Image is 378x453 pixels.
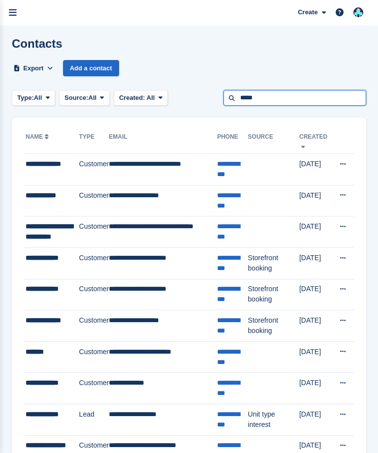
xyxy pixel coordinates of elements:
[17,93,34,103] span: Type:
[79,185,109,216] td: Customer
[79,216,109,248] td: Customer
[12,37,63,50] h1: Contacts
[79,373,109,404] td: Customer
[34,93,42,103] span: All
[114,90,168,106] button: Created: All
[248,404,299,435] td: Unit type interest
[299,154,334,185] td: [DATE]
[147,94,155,101] span: All
[299,279,334,310] td: [DATE]
[63,60,119,76] a: Add a contact
[79,247,109,279] td: Customer
[59,90,110,106] button: Source: All
[26,133,51,140] a: Name
[79,341,109,373] td: Customer
[248,247,299,279] td: Storefront booking
[299,185,334,216] td: [DATE]
[79,154,109,185] td: Customer
[109,129,217,154] th: Email
[79,310,109,342] td: Customer
[89,93,97,103] span: All
[299,247,334,279] td: [DATE]
[79,404,109,435] td: Lead
[353,7,363,17] img: Simon Gardner
[64,93,88,103] span: Source:
[299,310,334,342] td: [DATE]
[299,341,334,373] td: [DATE]
[299,216,334,248] td: [DATE]
[299,404,334,435] td: [DATE]
[248,310,299,342] td: Storefront booking
[23,63,43,73] span: Export
[299,133,327,149] a: Created
[217,129,248,154] th: Phone
[12,60,55,76] button: Export
[79,279,109,310] td: Customer
[79,129,109,154] th: Type
[248,129,299,154] th: Source
[248,279,299,310] td: Storefront booking
[298,7,317,17] span: Create
[299,373,334,404] td: [DATE]
[119,94,145,101] span: Created:
[12,90,55,106] button: Type: All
